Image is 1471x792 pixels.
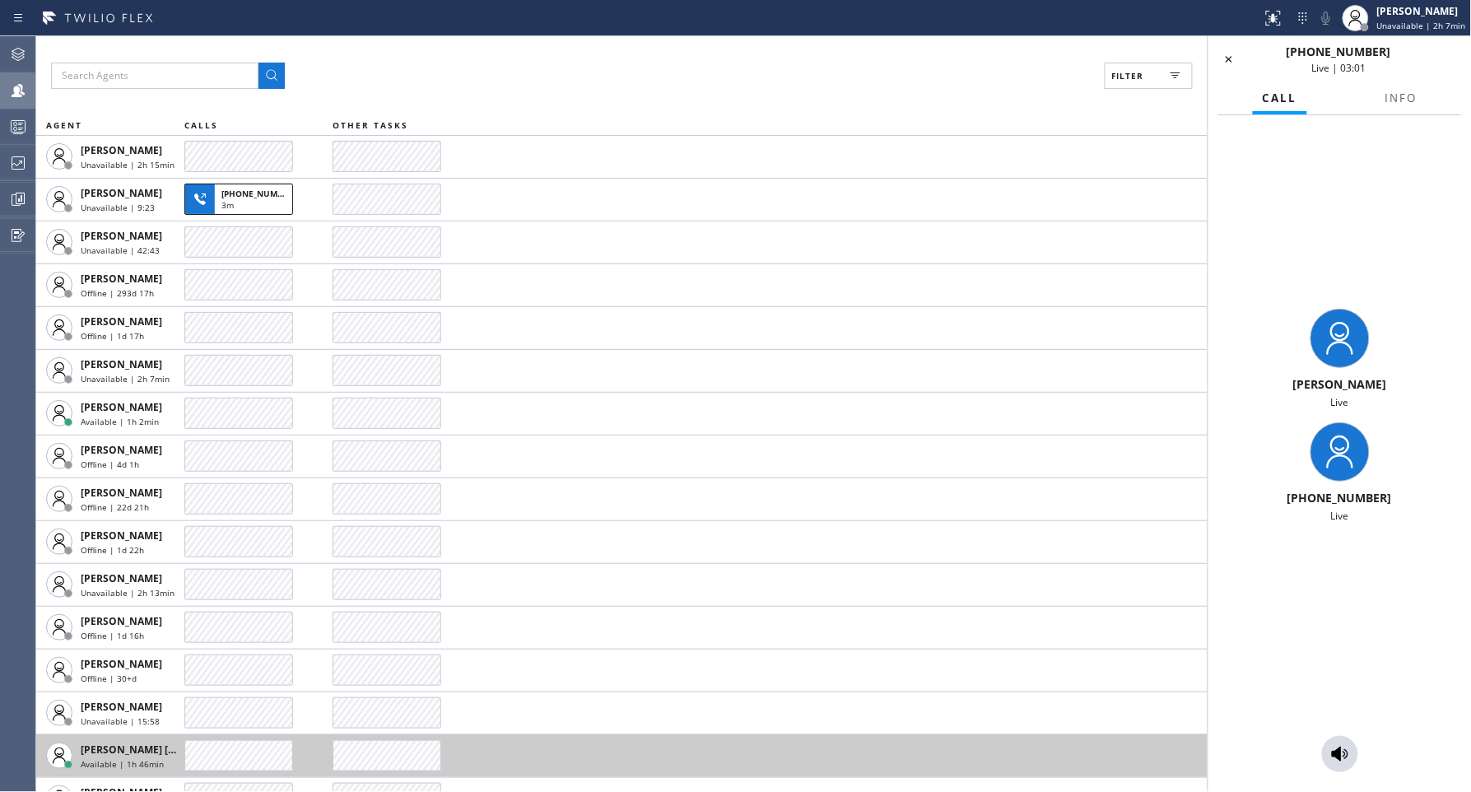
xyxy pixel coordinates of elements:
[81,743,246,757] span: [PERSON_NAME] [PERSON_NAME]
[81,357,162,371] span: [PERSON_NAME]
[81,758,164,770] span: Available | 1h 46min
[81,272,162,286] span: [PERSON_NAME]
[81,657,162,671] span: [PERSON_NAME]
[1287,490,1392,505] span: [PHONE_NUMBER]
[81,443,162,457] span: [PERSON_NAME]
[81,229,162,243] span: [PERSON_NAME]
[1322,736,1358,772] button: Monitor Call
[81,700,162,714] span: [PERSON_NAME]
[1377,4,1466,18] div: [PERSON_NAME]
[1312,61,1366,75] span: Live | 03:01
[81,673,137,684] span: Offline | 30+d
[81,143,162,157] span: [PERSON_NAME]
[184,119,218,131] span: CALLS
[1215,376,1464,392] div: [PERSON_NAME]
[81,373,170,384] span: Unavailable | 2h 7min
[81,614,162,628] span: [PERSON_NAME]
[81,202,155,213] span: Unavailable | 9:23
[81,459,139,470] span: Offline | 4d 1h
[1376,82,1427,114] button: Info
[1385,91,1417,105] span: Info
[184,179,298,220] button: [PHONE_NUMBER]3m
[1287,44,1391,59] span: [PHONE_NUMBER]
[221,199,234,211] span: 3m
[81,571,162,585] span: [PERSON_NAME]
[221,188,296,199] span: [PHONE_NUMBER]
[1331,509,1349,523] span: Live
[81,544,144,556] span: Offline | 1d 22h
[81,314,162,328] span: [PERSON_NAME]
[1315,7,1338,30] button: Mute
[81,486,162,500] span: [PERSON_NAME]
[81,186,162,200] span: [PERSON_NAME]
[81,529,162,543] span: [PERSON_NAME]
[81,159,175,170] span: Unavailable | 2h 15min
[1253,82,1307,114] button: Call
[1105,63,1193,89] button: Filter
[1377,20,1466,31] span: Unavailable | 2h 7min
[1331,395,1349,409] span: Live
[333,119,408,131] span: OTHER TASKS
[81,501,149,513] span: Offline | 22d 21h
[51,63,258,89] input: Search Agents
[81,287,154,299] span: Offline | 293d 17h
[81,330,144,342] span: Offline | 1d 17h
[46,119,82,131] span: AGENT
[1263,91,1297,105] span: Call
[81,715,160,727] span: Unavailable | 15:58
[1112,70,1144,82] span: Filter
[81,400,162,414] span: [PERSON_NAME]
[81,416,159,427] span: Available | 1h 2min
[81,630,144,641] span: Offline | 1d 16h
[81,587,175,599] span: Unavailable | 2h 13min
[81,245,160,256] span: Unavailable | 42:43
